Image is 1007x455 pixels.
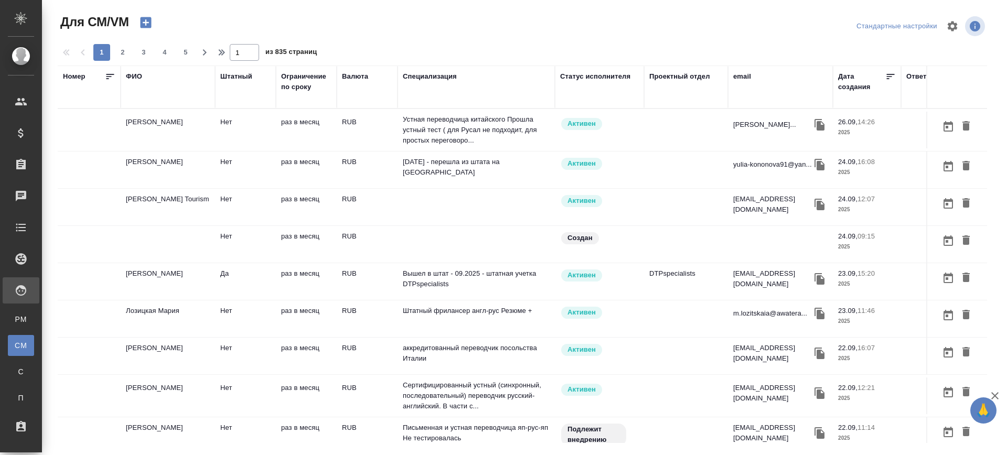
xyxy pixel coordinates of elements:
p: Активен [567,196,596,206]
div: email [733,71,751,82]
p: 22.09, [838,424,858,431]
p: Письменная и устная переводчица яп-рус-яп Не тестировалась [403,422,550,443]
div: Рядовой исполнитель: назначай с учетом рейтинга [560,194,639,208]
td: Нет [215,377,276,414]
div: Специализация [403,71,457,82]
span: из 835 страниц [265,46,317,61]
p: 12:07 [858,195,875,203]
td: [PERSON_NAME] [121,417,215,454]
td: раз в месяц [276,189,337,225]
p: Сертифицированный устный (синхронный, последовательный) переводчик русский-английский. В части с... [403,380,550,411]
button: Скопировать [812,157,828,172]
td: [PERSON_NAME] [121,377,215,414]
div: Рядовой исполнитель: назначай с учетом рейтинга [560,383,639,397]
td: DTPspecialists [644,263,728,300]
button: Открыть календарь загрузки [939,422,957,442]
p: 16:07 [858,344,875,352]
button: Открыть календарь загрузки [939,194,957,213]
p: Создан [567,233,593,243]
p: 11:46 [858,307,875,315]
p: 14:26 [858,118,875,126]
p: [EMAIL_ADDRESS][DOMAIN_NAME] [733,268,812,289]
td: RUB [337,151,398,188]
td: раз в месяц [276,263,337,300]
button: Открыть календарь загрузки [939,343,957,362]
p: 2025 [838,127,896,138]
p: 2025 [838,204,896,215]
div: Статус исполнителя [560,71,630,82]
div: ФИО [126,71,142,82]
button: Скопировать [812,425,828,441]
td: RUB [337,338,398,374]
p: 2025 [838,433,896,443]
button: 4 [156,44,173,61]
div: Дата создания [838,71,885,92]
td: RUB [337,417,398,454]
p: 2025 [838,393,896,404]
div: Ограничение по сроку [281,71,331,92]
div: Ответственный [906,71,960,82]
td: RUB [337,263,398,300]
td: раз в месяц [276,112,337,148]
p: 2025 [838,353,896,364]
td: раз в месяц [276,417,337,454]
td: Да [215,263,276,300]
p: m.lozitskaia@awatera... [733,308,807,319]
span: 5 [177,47,194,58]
button: Скопировать [812,345,828,361]
div: Рядовой исполнитель: назначай с учетом рейтинга [560,268,639,283]
div: Рядовой исполнитель: назначай с учетом рейтинга [560,157,639,171]
button: Удалить [957,422,975,442]
span: 4 [156,47,173,58]
p: 22.09, [838,344,858,352]
div: Штатный [220,71,252,82]
div: Проектный отдел [649,71,710,82]
td: RUB [337,189,398,225]
button: Скопировать [812,117,828,133]
td: RUB [337,377,398,414]
p: Активен [567,158,596,169]
span: 2 [114,47,131,58]
p: Активен [567,307,596,318]
td: раз в месяц [276,338,337,374]
div: Валюта [342,71,368,82]
p: 15:20 [858,269,875,277]
span: CM [13,340,29,351]
button: Скопировать [812,306,828,321]
button: Скопировать [812,385,828,401]
p: Подлежит внедрению [567,424,620,445]
span: П [13,393,29,403]
p: yulia-kononova91@yan... [733,159,812,170]
p: [EMAIL_ADDRESS][DOMAIN_NAME] [733,422,812,443]
p: 2025 [838,279,896,289]
span: Посмотреть информацию [965,16,987,36]
td: раз в месяц [276,300,337,337]
p: [DATE] - перешла из штата на [GEOGRAPHIC_DATA] [403,157,550,178]
div: Рядовой исполнитель: назначай с учетом рейтинга [560,117,639,131]
a: PM [8,309,34,330]
button: Открыть календарь загрузки [939,383,957,402]
button: Открыть календарь загрузки [939,157,957,176]
p: Активен [567,270,596,280]
td: Нет [215,417,276,454]
a: С [8,361,34,382]
span: PM [13,314,29,324]
button: Создать [133,14,158,31]
td: [PERSON_NAME] Tourism [121,189,215,225]
span: Настроить таблицу [940,14,965,39]
button: Удалить [957,343,975,362]
p: 16:08 [858,158,875,166]
p: [EMAIL_ADDRESS][DOMAIN_NAME] [733,343,812,364]
td: RUB [337,226,398,263]
p: аккредитованный переводчик посольства Италии [403,343,550,364]
a: П [8,387,34,408]
p: 24.09, [838,158,858,166]
p: Активен [567,384,596,395]
button: Удалить [957,194,975,213]
td: [PERSON_NAME] [121,112,215,148]
td: Нет [215,189,276,225]
button: 5 [177,44,194,61]
td: [PERSON_NAME] [121,263,215,300]
button: Удалить [957,306,975,325]
p: [EMAIL_ADDRESS][DOMAIN_NAME] [733,194,812,215]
